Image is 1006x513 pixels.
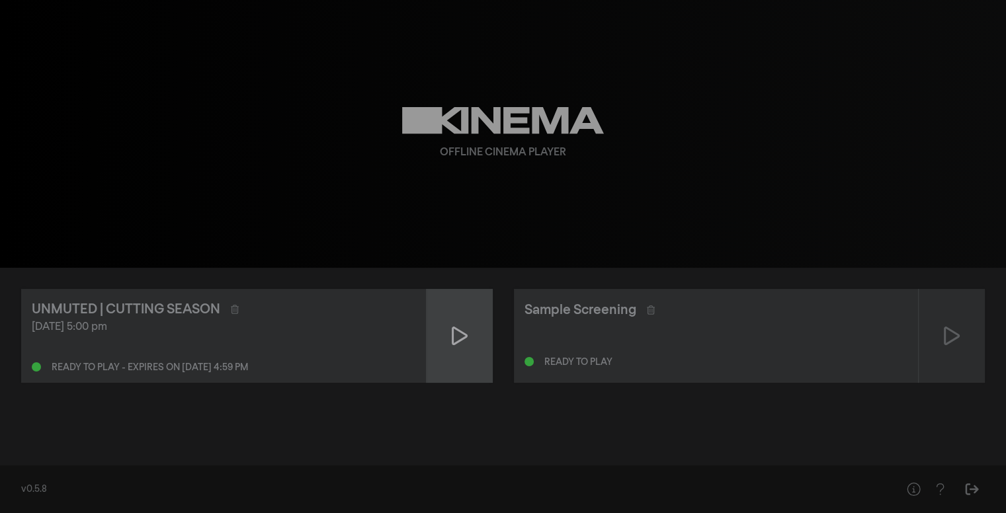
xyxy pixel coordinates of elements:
[958,476,985,502] button: Sign Out
[21,483,874,496] div: v0.5.8
[544,358,612,367] div: Ready to play
[524,300,636,320] div: Sample Screening
[440,145,566,161] div: Offline Cinema Player
[52,363,248,372] div: Ready to play - expires on [DATE] 4:59 pm
[900,476,927,502] button: Help
[32,319,415,335] div: [DATE] 5:00 pm
[32,299,220,319] div: UNMUTED | CUTTING SEASON
[927,476,953,502] button: Help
